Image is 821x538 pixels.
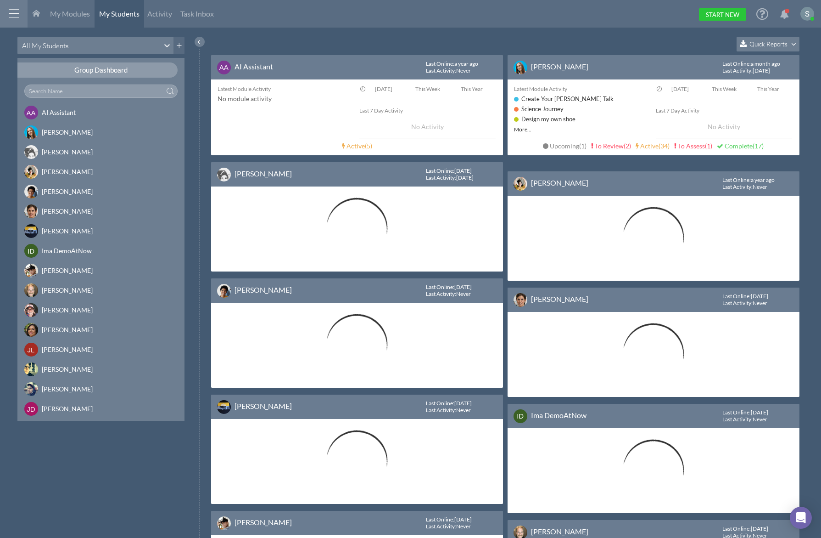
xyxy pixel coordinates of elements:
[426,523,455,530] span: Last Activity
[426,516,453,523] span: Last Online
[235,285,292,294] a: [PERSON_NAME]
[359,106,497,115] div: Last 7 Day Activity
[42,167,154,176] div: [PERSON_NAME]
[790,507,812,529] div: Open Intercom Messenger
[722,176,749,183] span: Last Online
[514,84,651,94] div: Latest Module Activity
[319,191,395,267] img: Loading...
[24,382,38,396] img: image
[235,62,273,71] a: AI Assistant
[217,400,231,414] img: image
[426,167,453,174] span: Last Online
[180,9,214,18] span: Task Inbox
[426,168,475,174] div: : [DATE]
[17,144,185,159] a: [PERSON_NAME]
[406,94,431,103] span: --
[659,84,702,94] div: [DATE]
[217,284,231,298] img: image
[17,401,185,416] a: JD[PERSON_NAME]
[26,109,35,117] span: AA
[722,60,749,67] span: Last Online
[17,302,185,317] a: [PERSON_NAME]
[42,266,154,275] div: [PERSON_NAME]
[749,40,787,48] span: Quick Reports
[24,303,38,317] img: image
[722,300,751,306] span: Last Activity
[426,284,475,290] div: : [DATE]
[636,142,670,150] a: Active(34)
[659,94,684,103] span: --
[24,224,38,238] img: image
[722,409,749,416] span: Last Online
[531,294,588,303] a: [PERSON_NAME]
[17,62,185,78] a: Group Dashboard
[722,300,767,306] div: : Never
[722,61,784,67] div: : a month ago
[757,85,779,92] span: This Year
[218,94,355,103] div: No module activity
[235,169,292,178] a: [PERSON_NAME]
[674,142,712,150] a: To Assess(1)
[42,285,154,295] div: [PERSON_NAME]
[531,411,586,419] a: Ima DemoAtNow
[42,147,154,157] div: [PERSON_NAME]
[426,291,471,297] div: : Never
[514,126,531,133] a: More...
[722,184,767,190] div: : Never
[531,527,588,536] a: [PERSON_NAME]
[426,290,455,297] span: Last Activity
[42,187,154,196] div: [PERSON_NAME]
[426,283,453,290] span: Last Online
[747,94,772,103] span: --
[362,94,387,103] span: --
[722,177,778,183] div: : a year ago
[17,362,185,377] a: [PERSON_NAME]
[615,317,691,392] img: Loading...
[722,183,751,190] span: Last Activity
[426,61,482,67] div: : a year ago
[737,37,799,51] button: Quick Reports
[17,125,185,140] a: [PERSON_NAME]
[722,526,772,532] div: : [DATE]
[521,105,564,113] a: Science Journey
[703,94,728,103] span: --
[24,323,38,337] img: image
[17,184,185,199] a: [PERSON_NAME]
[426,400,475,407] div: : [DATE]
[362,84,406,94] div: [DATE]
[17,223,185,238] a: [PERSON_NAME]
[461,85,483,92] span: This Year
[17,342,185,357] a: JL[PERSON_NAME]
[359,115,496,138] div: — No Activity —
[22,41,68,51] div: All My Students
[42,364,154,374] div: [PERSON_NAME]
[615,433,691,509] img: Loading...
[426,400,453,407] span: Last Online
[24,145,38,159] img: image
[42,305,154,315] div: [PERSON_NAME]
[24,185,38,198] img: image
[24,85,178,98] input: Search Name
[42,127,154,137] div: [PERSON_NAME]
[50,9,90,18] span: My Modules
[17,105,185,120] a: AAAI Assistant
[722,293,749,300] span: Last Online
[17,204,185,219] a: [PERSON_NAME]
[17,381,185,396] a: [PERSON_NAME]
[42,345,154,354] div: [PERSON_NAME]
[17,322,185,337] a: [PERSON_NAME]
[717,142,764,150] a: Complete(17)
[24,165,38,179] img: image
[42,325,154,334] div: [PERSON_NAME]
[235,402,292,410] a: [PERSON_NAME]
[24,283,38,297] img: image
[218,84,355,94] div: Latest Module Activity
[426,516,475,523] div: : [DATE]
[17,263,185,278] a: [PERSON_NAME]
[426,523,471,530] div: : Never
[319,424,395,499] img: Loading...
[514,61,527,74] img: image
[147,9,172,18] span: Activity
[591,142,631,150] a: To Review(2)
[722,293,772,300] div: : [DATE]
